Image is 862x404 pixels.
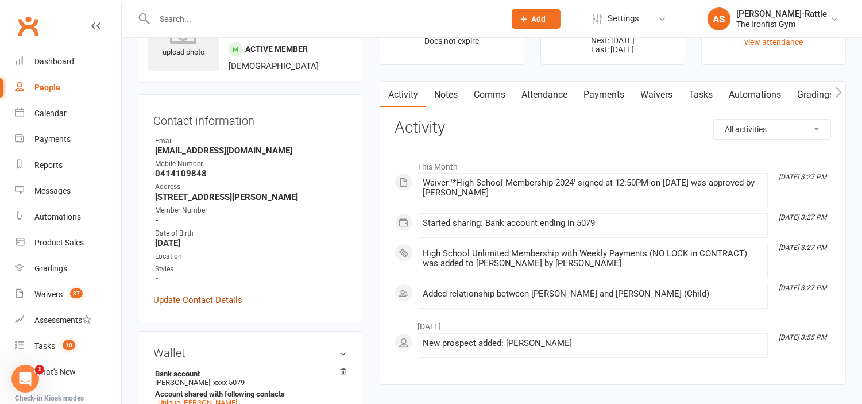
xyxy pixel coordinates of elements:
button: Add [512,9,561,29]
div: People [34,83,60,92]
a: What's New [15,359,121,385]
strong: Account shared with following contacts [155,390,341,398]
div: Automations [34,212,81,221]
a: Automations [15,204,121,230]
div: Date of Birth [155,228,347,239]
div: Reports [34,160,63,170]
a: Waivers 37 [15,282,121,307]
span: xxxx 5079 [213,378,245,387]
span: Add [532,14,546,24]
div: Added relationship between [PERSON_NAME] and [PERSON_NAME] (Child) [423,289,763,299]
div: AS [708,7,730,30]
div: High School Unlimited Membership with Weekly Payments (NO LOCK in CONTRACT) was added to [PERSON_... [423,249,763,268]
span: 10 [63,340,75,350]
div: Assessments [34,315,91,325]
div: Product Sales [34,238,84,247]
input: Search... [151,11,497,27]
span: Active member [245,44,308,53]
a: view attendance [744,37,803,47]
div: Calendar [34,109,67,118]
div: Location [155,251,347,262]
li: This Month [395,155,831,173]
a: Payments [15,126,121,152]
a: Messages [15,178,121,204]
i: [DATE] 3:27 PM [779,173,826,181]
span: Settings [608,6,639,32]
strong: - [155,274,347,284]
a: Notes [426,82,466,108]
span: 1 [35,365,44,374]
div: Email [155,136,347,147]
h3: Wallet [153,347,347,359]
strong: [EMAIL_ADDRESS][DOMAIN_NAME] [155,145,347,156]
a: Comms [466,82,513,108]
a: Reports [15,152,121,178]
strong: [DATE] [155,238,347,248]
a: Payments [575,82,632,108]
span: Does not expire [424,36,479,45]
div: upload photo [148,21,219,59]
div: Waivers [34,290,63,299]
div: Messages [34,186,71,195]
span: [DEMOGRAPHIC_DATA] [229,61,319,71]
strong: [STREET_ADDRESS][PERSON_NAME] [155,192,347,202]
a: Calendar [15,101,121,126]
a: Attendance [513,82,575,108]
div: Payments [34,134,71,144]
i: [DATE] 3:55 PM [779,333,826,341]
a: Activity [380,82,426,108]
li: [DATE] [395,314,831,333]
a: Update Contact Details [153,293,242,307]
div: New prospect added: [PERSON_NAME] [423,338,763,348]
p: Next: [DATE] Last: [DATE] [551,36,674,54]
div: Member Number [155,205,347,216]
div: Waiver '*High School Membership 2024' signed at 12:50PM on [DATE] was approved by [PERSON_NAME] [423,178,763,198]
i: [DATE] 3:27 PM [779,213,826,221]
iframe: Intercom live chat [11,365,39,393]
i: [DATE] 3:27 PM [779,284,826,292]
a: Product Sales [15,230,121,256]
h3: Activity [395,119,831,137]
div: Styles [155,264,347,275]
a: Waivers [632,82,681,108]
a: People [15,75,121,101]
div: Dashboard [34,57,74,66]
strong: 0414109848 [155,168,347,179]
h3: Contact information [153,110,347,127]
a: Assessments [15,307,121,333]
strong: - [155,215,347,225]
div: Started sharing: Bank account ending in 5079 [423,218,763,228]
a: Tasks [681,82,721,108]
a: Gradings [15,256,121,282]
i: [DATE] 3:27 PM [779,244,826,252]
a: Dashboard [15,49,121,75]
a: Clubworx [14,11,42,40]
div: [PERSON_NAME]-Rattle [736,9,827,19]
a: Automations [721,82,789,108]
a: Tasks 10 [15,333,121,359]
div: Mobile Number [155,159,347,170]
div: Gradings [34,264,67,273]
div: Address [155,182,347,193]
span: 37 [70,288,83,298]
div: What's New [34,367,76,376]
strong: Bank account [155,370,341,378]
div: Tasks [34,341,55,351]
div: The Ironfist Gym [736,19,827,29]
